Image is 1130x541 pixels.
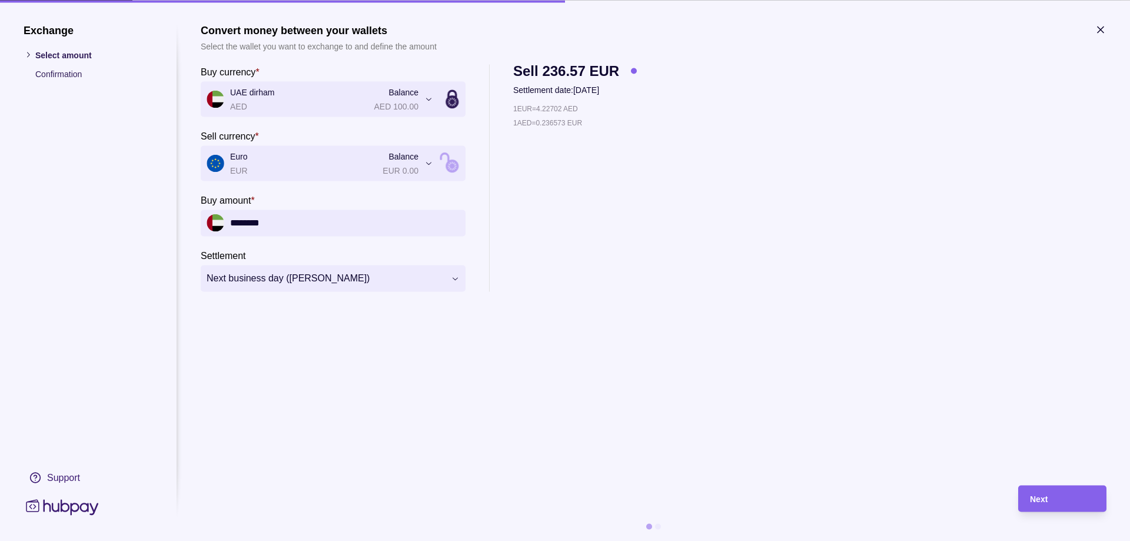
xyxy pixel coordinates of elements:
[35,67,153,80] p: Confirmation
[201,39,437,52] p: Select the wallet you want to exchange to and define the amount
[513,64,619,77] span: Sell 236.57 EUR
[513,83,637,96] p: Settlement date: [DATE]
[201,64,260,78] label: Buy currency
[201,128,259,142] label: Sell currency
[1018,485,1106,512] button: Next
[201,24,437,36] h1: Convert money between your wallets
[201,195,251,205] p: Buy amount
[24,465,153,490] a: Support
[201,248,245,262] label: Settlement
[513,102,578,115] p: 1 EUR = 4.22702 AED
[1030,494,1048,504] span: Next
[35,48,153,61] p: Select amount
[201,192,255,207] label: Buy amount
[230,210,460,236] input: amount
[201,67,255,77] p: Buy currency
[201,250,245,260] p: Settlement
[201,131,255,141] p: Sell currency
[513,116,582,129] p: 1 AED = 0.236573 EUR
[207,214,224,232] img: ae
[47,471,80,484] div: Support
[24,24,153,36] h1: Exchange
